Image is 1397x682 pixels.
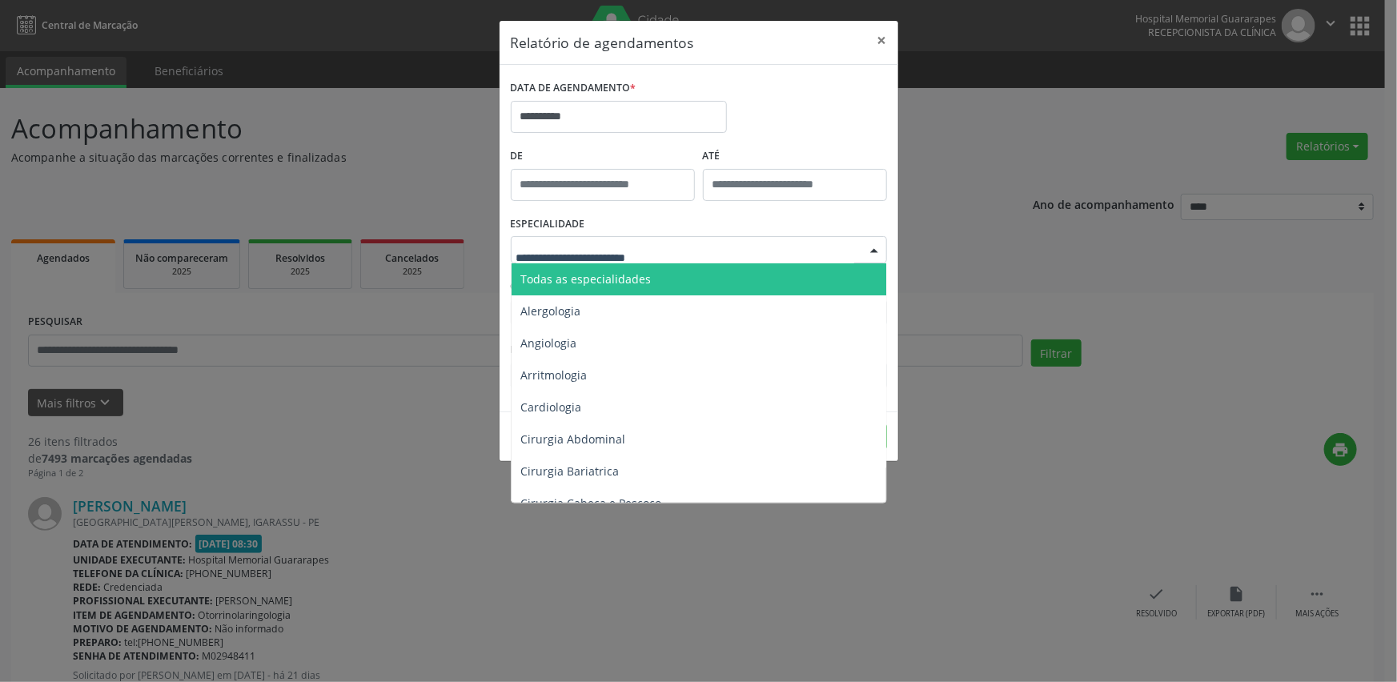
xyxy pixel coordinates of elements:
[511,32,694,53] h5: Relatório de agendamentos
[521,303,581,319] span: Alergologia
[521,431,626,447] span: Cirurgia Abdominal
[703,144,887,169] label: ATÉ
[521,399,582,415] span: Cardiologia
[521,271,652,287] span: Todas as especialidades
[521,335,577,351] span: Angiologia
[511,212,585,237] label: ESPECIALIDADE
[866,21,898,60] button: Close
[521,495,662,511] span: Cirurgia Cabeça e Pescoço
[521,367,588,383] span: Arritmologia
[521,463,620,479] span: Cirurgia Bariatrica
[511,144,695,169] label: De
[511,76,636,101] label: DATA DE AGENDAMENTO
